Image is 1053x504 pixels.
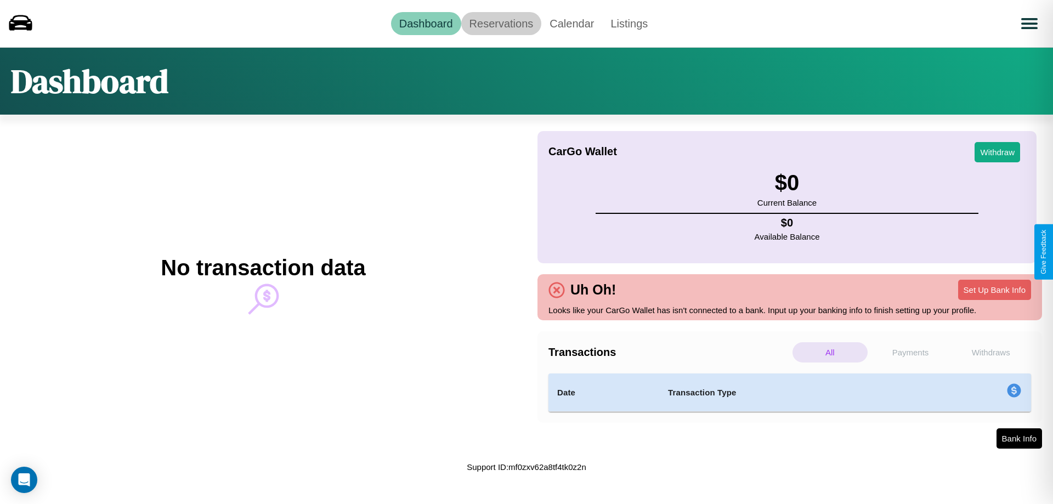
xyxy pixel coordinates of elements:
[548,346,790,359] h4: Transactions
[557,386,650,399] h4: Date
[873,342,948,363] p: Payments
[1014,8,1045,39] button: Open menu
[391,12,461,35] a: Dashboard
[467,460,586,474] p: Support ID: mf0zxv62a8tf4tk0z2n
[757,195,817,210] p: Current Balance
[1040,230,1048,274] div: Give Feedback
[953,342,1028,363] p: Withdraws
[11,467,37,493] div: Open Intercom Messenger
[161,256,365,280] h2: No transaction data
[541,12,602,35] a: Calendar
[958,280,1031,300] button: Set Up Bank Info
[755,229,820,244] p: Available Balance
[11,59,168,104] h1: Dashboard
[565,282,621,298] h4: Uh Oh!
[548,373,1031,412] table: simple table
[997,428,1042,449] button: Bank Info
[975,142,1020,162] button: Withdraw
[548,145,617,158] h4: CarGo Wallet
[602,12,656,35] a: Listings
[757,171,817,195] h3: $ 0
[548,303,1031,318] p: Looks like your CarGo Wallet has isn't connected to a bank. Input up your banking info to finish ...
[755,217,820,229] h4: $ 0
[668,386,917,399] h4: Transaction Type
[461,12,542,35] a: Reservations
[792,342,868,363] p: All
